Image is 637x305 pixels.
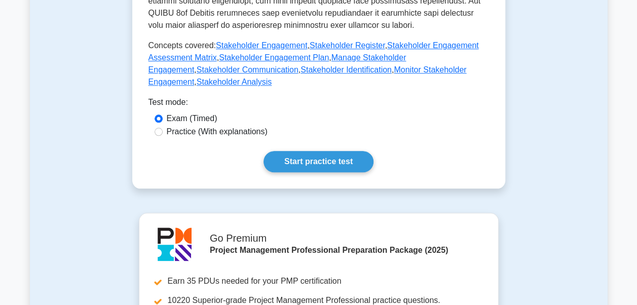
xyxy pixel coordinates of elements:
label: Practice (With explanations) [167,126,268,138]
a: Stakeholder Engagement Plan [219,53,329,62]
label: Exam (Timed) [167,112,217,125]
a: Stakeholder Analysis [197,78,272,86]
a: Start practice test [264,151,373,172]
a: Stakeholder Identification [301,65,392,74]
a: Stakeholder Communication [197,65,298,74]
a: Stakeholder Engagement Assessment Matrix [148,41,479,62]
div: Test mode: [148,96,489,112]
a: Stakeholder Register [310,41,385,50]
p: Concepts covered: , , , , , , , , [148,40,489,88]
a: Stakeholder Engagement [216,41,308,50]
